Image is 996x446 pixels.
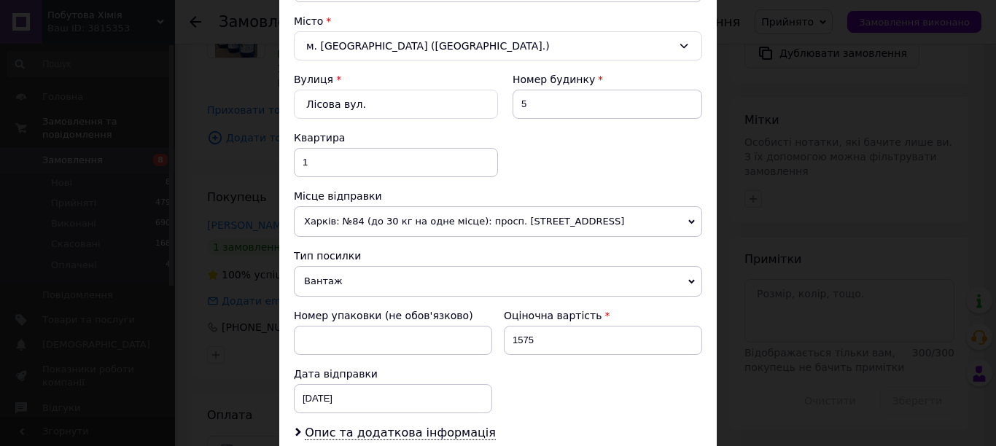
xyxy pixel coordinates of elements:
span: Номер будинку [513,74,595,85]
div: м. [GEOGRAPHIC_DATA] ([GEOGRAPHIC_DATA].) [294,31,702,60]
div: Місто [294,14,702,28]
span: Квартира [294,132,345,144]
span: Опис та додаткова інформація [305,426,496,440]
span: Місце відправки [294,190,382,202]
div: Оціночна вартість [504,308,702,323]
span: Тип посилки [294,250,361,262]
span: Харків: №84 (до 30 кг на одне місце): просп. [STREET_ADDRESS] [294,206,702,237]
div: Номер упаковки (не обов'язково) [294,308,492,323]
span: Вантаж [294,266,702,297]
div: Дата відправки [294,367,492,381]
label: Вулиця [294,74,333,85]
